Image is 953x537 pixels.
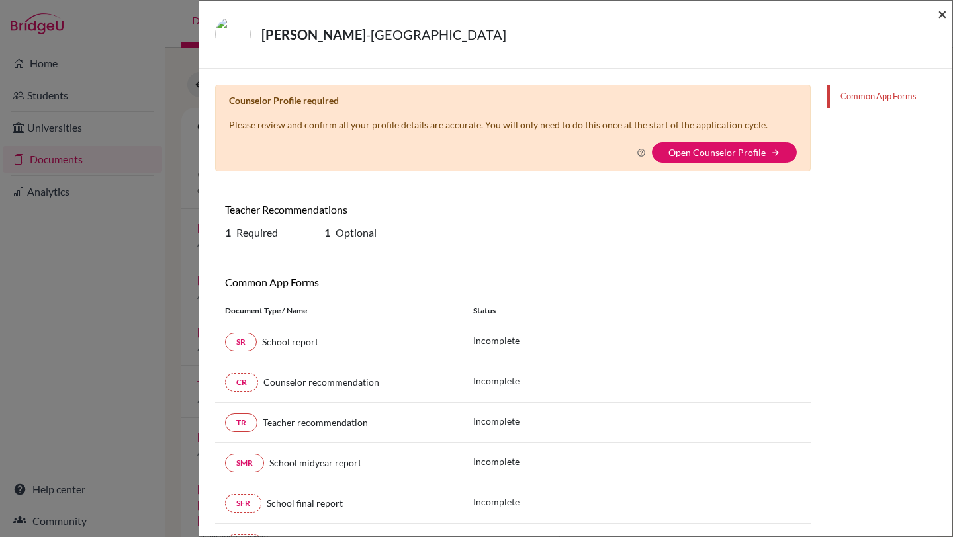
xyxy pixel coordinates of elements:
h6: Common App Forms [225,276,503,288]
p: Incomplete [473,495,520,509]
span: School midyear report [269,457,361,468]
p: Incomplete [473,374,520,388]
h6: Teacher Recommendations [225,203,503,216]
a: Open Counselor Profile [668,147,766,158]
button: Close [938,6,947,22]
button: Open Counselor Profilearrow_forward [652,142,797,163]
p: Incomplete [473,414,520,428]
a: CR [225,373,258,392]
span: × [938,4,947,23]
p: Incomplete [473,333,520,347]
span: Optional [336,226,377,239]
a: TR [225,413,257,432]
span: Counselor recommendation [263,376,379,388]
span: School final report [267,497,343,509]
strong: [PERSON_NAME] [261,26,366,42]
a: SFR [225,494,261,513]
b: Counselor Profile required [229,95,339,106]
b: 1 [324,226,330,239]
a: Common App Forms [827,85,952,108]
p: Incomplete [473,454,520,468]
div: Status [463,305,811,317]
span: School report [262,336,318,347]
b: 1 [225,226,231,239]
i: arrow_forward [771,148,780,157]
div: Document Type / Name [215,305,463,317]
a: SMR [225,454,264,472]
span: Required [236,226,278,239]
span: Teacher recommendation [263,417,368,428]
p: Please review and confirm all your profile details are accurate. You will only need to do this on... [229,118,768,132]
a: SR [225,333,257,351]
span: - [GEOGRAPHIC_DATA] [366,26,506,42]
